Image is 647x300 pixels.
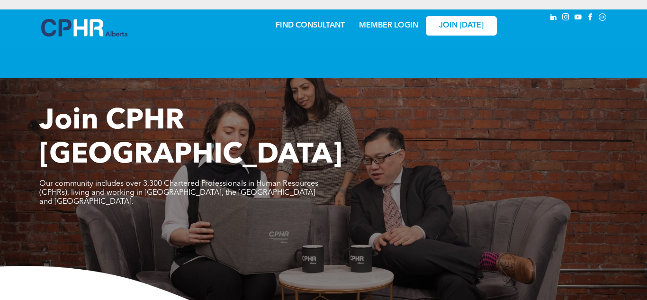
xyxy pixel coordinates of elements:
[585,12,595,25] a: facebook
[560,12,571,25] a: instagram
[597,12,608,25] a: Social network
[276,22,345,29] a: FIND CONSULTANT
[39,107,342,170] span: Join CPHR [GEOGRAPHIC_DATA]
[359,22,418,29] a: MEMBER LOGIN
[439,21,484,30] span: JOIN [DATE]
[426,16,497,36] a: JOIN [DATE]
[39,180,318,206] span: Our community includes over 3,300 Chartered Professionals in Human Resources (CPHRs), living and ...
[548,12,558,25] a: linkedin
[41,19,127,36] img: A blue and white logo for cp alberta
[573,12,583,25] a: youtube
